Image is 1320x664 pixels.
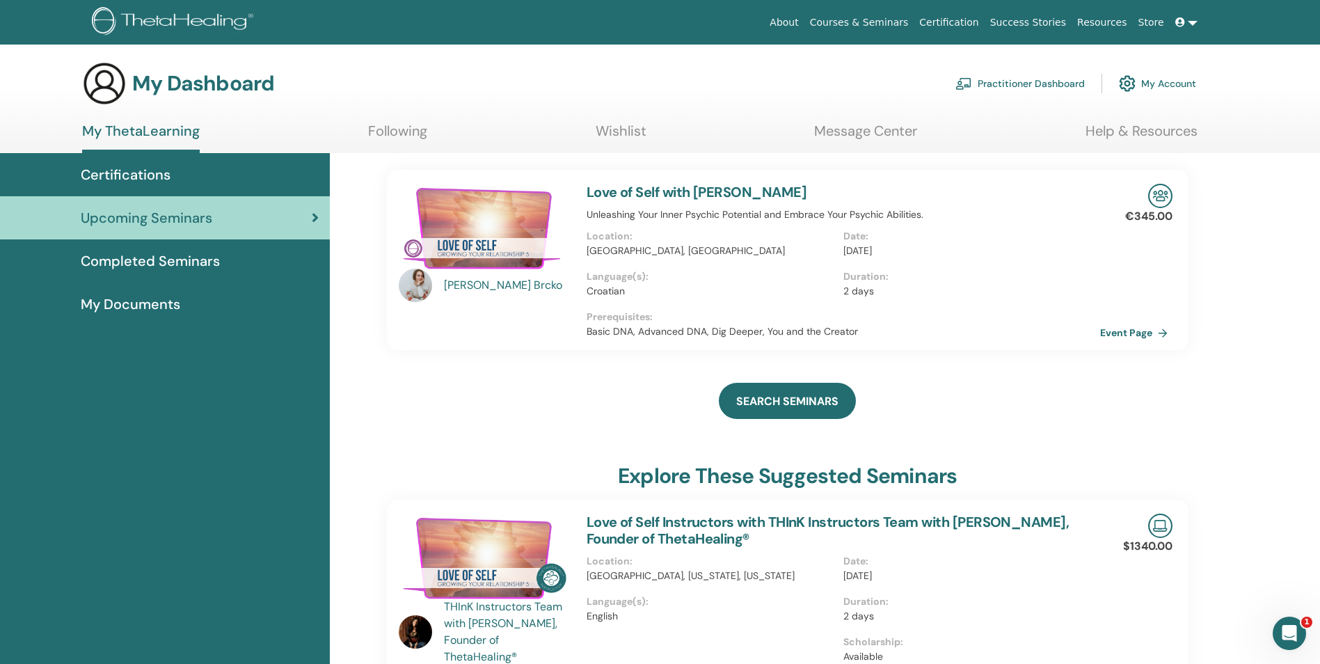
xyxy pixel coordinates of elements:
[843,635,1092,649] p: Scholarship :
[1273,617,1306,650] iframe: Intercom live chat
[81,251,220,271] span: Completed Seminars
[368,122,427,150] a: Following
[132,71,274,96] h3: My Dashboard
[814,122,917,150] a: Message Center
[1123,538,1172,555] p: $1340.00
[736,394,838,409] span: SEARCH SEMINARS
[399,184,570,273] img: Love of Self
[587,554,835,569] p: Location :
[804,10,914,35] a: Courses & Seminars
[587,609,835,624] p: English
[843,244,1092,258] p: [DATE]
[914,10,984,35] a: Certification
[955,77,972,90] img: chalkboard-teacher.svg
[764,10,804,35] a: About
[444,277,573,294] a: [PERSON_NAME] Brcko
[92,7,258,38] img: logo.png
[587,269,835,284] p: Language(s) :
[596,122,646,150] a: Wishlist
[1119,72,1136,95] img: cog.svg
[587,310,1100,324] p: Prerequisites :
[81,164,170,185] span: Certifications
[399,514,570,603] img: Love of Self Instructors
[1301,617,1312,628] span: 1
[587,594,835,609] p: Language(s) :
[843,594,1092,609] p: Duration :
[843,609,1092,624] p: 2 days
[1125,208,1172,225] p: €345.00
[985,10,1072,35] a: Success Stories
[587,207,1100,222] p: Unleashing Your Inner Psychic Potential and Embrace Your Psychic Abilities.
[1133,10,1170,35] a: Store
[587,569,835,583] p: [GEOGRAPHIC_DATA], [US_STATE], [US_STATE]
[843,569,1092,583] p: [DATE]
[81,207,212,228] span: Upcoming Seminars
[587,284,835,299] p: Croatian
[399,269,432,302] img: default.jpg
[843,229,1092,244] p: Date :
[843,284,1092,299] p: 2 days
[587,324,1100,339] p: Basic DNA, Advanced DNA, Dig Deeper, You and the Creator
[843,554,1092,569] p: Date :
[1148,514,1172,538] img: Live Online Seminar
[587,229,835,244] p: Location :
[1086,122,1198,150] a: Help & Resources
[587,183,806,201] a: Love of Self with [PERSON_NAME]
[843,649,1092,664] p: Available
[1148,184,1172,208] img: In-Person Seminar
[719,383,856,419] a: SEARCH SEMINARS
[82,61,127,106] img: generic-user-icon.jpg
[618,464,957,489] h3: explore these suggested seminars
[587,244,835,258] p: [GEOGRAPHIC_DATA], [GEOGRAPHIC_DATA]
[587,513,1069,548] a: Love of Self Instructors with THInK Instructors Team with [PERSON_NAME], Founder of ThetaHealing®
[955,68,1085,99] a: Practitioner Dashboard
[399,615,432,649] img: default.jpg
[81,294,180,315] span: My Documents
[1100,322,1173,343] a: Event Page
[82,122,200,153] a: My ThetaLearning
[1072,10,1133,35] a: Resources
[843,269,1092,284] p: Duration :
[1119,68,1196,99] a: My Account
